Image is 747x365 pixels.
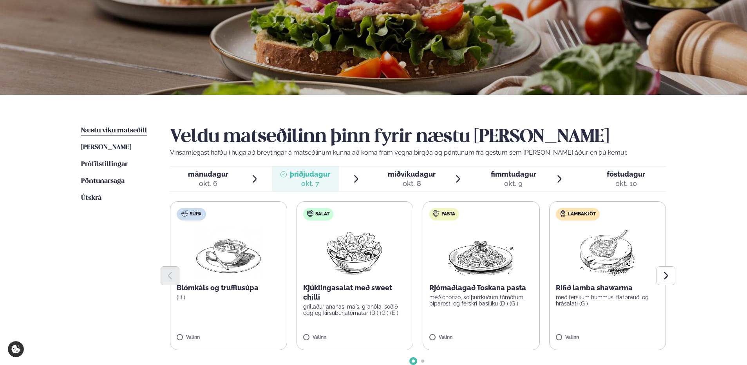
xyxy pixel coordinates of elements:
img: Salad.png [320,227,389,277]
a: Pöntunarsaga [81,177,125,186]
img: soup.svg [181,210,188,217]
div: okt. 9 [491,179,536,188]
span: Útskrá [81,195,101,201]
img: pasta.svg [433,210,440,217]
button: Previous slide [161,266,179,285]
img: Lamb.svg [560,210,566,217]
p: Kjúklingasalat með sweet chilli [303,283,407,302]
a: Næstu viku matseðill [81,126,147,136]
a: [PERSON_NAME] [81,143,131,152]
span: Súpa [190,211,201,217]
span: föstudagur [607,170,645,178]
p: Vinsamlegast hafðu í huga að breytingar á matseðlinum kunna að koma fram vegna birgða og pöntunum... [170,148,666,157]
div: okt. 7 [290,179,330,188]
span: fimmtudagur [491,170,536,178]
p: Blómkáls og trufflusúpa [177,283,280,293]
img: salad.svg [307,210,313,217]
button: Next slide [657,266,675,285]
p: Rjómaðlagað Toskana pasta [429,283,533,293]
span: Prófílstillingar [81,161,128,168]
img: Lamb-Meat.png [573,227,642,277]
span: Næstu viku matseðill [81,127,147,134]
span: mánudagur [188,170,228,178]
span: Go to slide 1 [412,360,415,363]
p: grillaður ananas, maís, granóla, soðið egg og kirsuberjatómatar (D ) (G ) (E ) [303,304,407,316]
div: okt. 8 [388,179,436,188]
p: með ferskum hummus, flatbrauði og hrásalati (G ) [556,294,660,307]
span: Pasta [441,211,455,217]
span: [PERSON_NAME] [81,144,131,151]
p: (D ) [177,294,280,300]
a: Cookie settings [8,341,24,357]
span: Pöntunarsaga [81,178,125,184]
div: okt. 6 [188,179,228,188]
img: Spagetti.png [447,227,515,277]
span: Lambakjöt [568,211,596,217]
div: okt. 10 [607,179,645,188]
a: Prófílstillingar [81,160,128,169]
span: þriðjudagur [290,170,330,178]
span: miðvikudagur [388,170,436,178]
p: Rifið lamba shawarma [556,283,660,293]
span: Go to slide 2 [421,360,424,363]
h2: Veldu matseðilinn þinn fyrir næstu [PERSON_NAME] [170,126,666,148]
p: með chorizo, sólþurrkuðum tómötum, piparosti og ferskri basilíku (D ) (G ) [429,294,533,307]
img: Soup.png [194,227,263,277]
span: Salat [315,211,329,217]
a: Útskrá [81,193,101,203]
